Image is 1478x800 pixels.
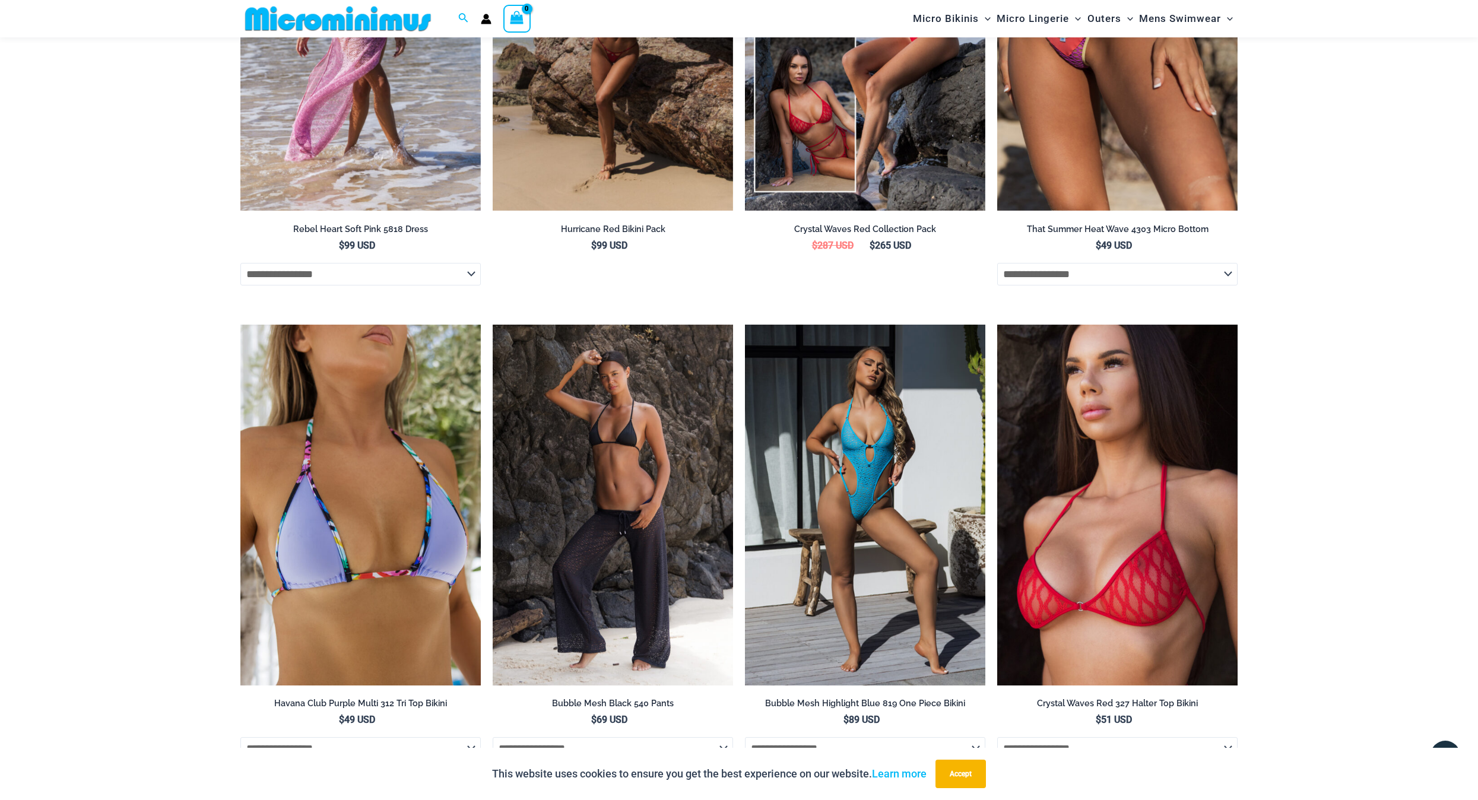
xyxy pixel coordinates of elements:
[745,224,985,235] h2: Crystal Waves Red Collection Pack
[979,4,991,34] span: Menu Toggle
[913,4,979,34] span: Micro Bikinis
[339,240,344,251] span: $
[997,698,1238,713] a: Crystal Waves Red 327 Halter Top Bikini
[591,240,627,251] bdi: 99 USD
[745,325,985,685] img: Bubble Mesh Highlight Blue 819 One Piece 01
[493,224,733,239] a: Hurricane Red Bikini Pack
[339,714,344,725] span: $
[1096,714,1132,725] bdi: 51 USD
[481,14,491,24] a: Account icon link
[493,698,733,713] a: Bubble Mesh Black 540 Pants
[908,2,1238,36] nav: Site Navigation
[872,767,927,780] a: Learn more
[745,224,985,239] a: Crystal Waves Red Collection Pack
[997,4,1069,34] span: Micro Lingerie
[240,5,436,32] img: MM SHOP LOGO FLAT
[240,698,481,709] h2: Havana Club Purple Multi 312 Tri Top Bikini
[503,5,531,32] a: View Shopping Cart, empty
[493,325,733,685] a: Bubble Mesh Black 540 Pants 01Bubble Mesh Black 540 Pants 03Bubble Mesh Black 540 Pants 03
[493,698,733,709] h2: Bubble Mesh Black 540 Pants
[745,698,985,713] a: Bubble Mesh Highlight Blue 819 One Piece Bikini
[812,240,854,251] bdi: 287 USD
[492,765,927,783] p: This website uses cookies to ensure you get the best experience on our website.
[240,698,481,713] a: Havana Club Purple Multi 312 Tri Top Bikini
[1221,4,1233,34] span: Menu Toggle
[339,240,375,251] bdi: 99 USD
[1096,240,1132,251] bdi: 49 USD
[843,714,880,725] bdi: 89 USD
[1087,4,1121,34] span: Outers
[240,224,481,239] a: Rebel Heart Soft Pink 5818 Dress
[240,325,481,685] a: Havana Club Purple Multi 312 Top 01Havana Club Purple Multi 312 Top 451 Bottom 03Havana Club Purp...
[458,11,469,26] a: Search icon link
[1121,4,1133,34] span: Menu Toggle
[812,240,817,251] span: $
[240,325,481,685] img: Havana Club Purple Multi 312 Top 01
[1139,4,1221,34] span: Mens Swimwear
[910,4,994,34] a: Micro BikinisMenu ToggleMenu Toggle
[935,760,986,788] button: Accept
[745,325,985,685] a: Bubble Mesh Highlight Blue 819 One Piece 01Bubble Mesh Highlight Blue 819 One Piece 03Bubble Mesh...
[997,325,1238,685] a: Crystal Waves 327 Halter Top 01Crystal Waves 327 Halter Top 4149 Thong 01Crystal Waves 327 Halter...
[1069,4,1081,34] span: Menu Toggle
[994,4,1084,34] a: Micro LingerieMenu ToggleMenu Toggle
[843,714,849,725] span: $
[591,240,597,251] span: $
[997,224,1238,239] a: That Summer Heat Wave 4303 Micro Bottom
[591,714,627,725] bdi: 69 USD
[1136,4,1236,34] a: Mens SwimwearMenu ToggleMenu Toggle
[493,224,733,235] h2: Hurricane Red Bikini Pack
[591,714,597,725] span: $
[997,224,1238,235] h2: That Summer Heat Wave 4303 Micro Bottom
[339,714,375,725] bdi: 49 USD
[493,325,733,685] img: Bubble Mesh Black 540 Pants 01
[870,240,875,251] span: $
[745,698,985,709] h2: Bubble Mesh Highlight Blue 819 One Piece Bikini
[1096,240,1101,251] span: $
[870,240,911,251] bdi: 265 USD
[1096,714,1101,725] span: $
[997,325,1238,685] img: Crystal Waves 327 Halter Top 01
[997,698,1238,709] h2: Crystal Waves Red 327 Halter Top Bikini
[240,224,481,235] h2: Rebel Heart Soft Pink 5818 Dress
[1084,4,1136,34] a: OutersMenu ToggleMenu Toggle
